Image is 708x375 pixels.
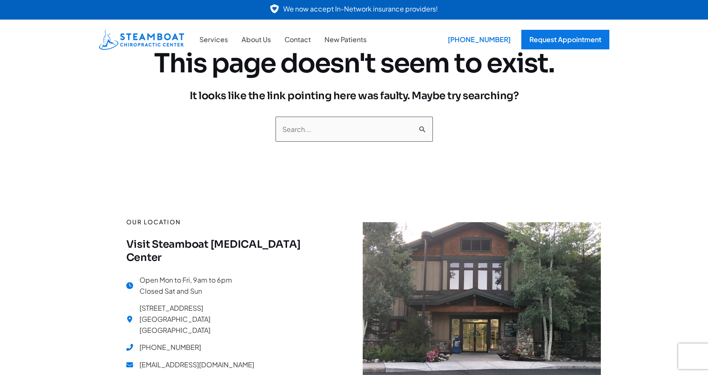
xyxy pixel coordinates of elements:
[139,359,254,370] span: [EMAIL_ADDRESS][DOMAIN_NAME]
[126,217,327,228] p: Our location
[193,34,235,45] a: Services
[441,30,517,49] div: [PHONE_NUMBER]
[126,238,327,264] h4: Visit Steamboat [MEDICAL_DATA] Center
[276,117,433,142] input: Search Submit
[139,342,201,353] span: [PHONE_NUMBER]
[193,34,373,45] nav: Site Navigation
[139,303,210,335] span: [STREET_ADDRESS] [GEOGRAPHIC_DATA] [GEOGRAPHIC_DATA]
[139,275,232,296] span: Open Mon to Fri, 9am to 6pm Closed Sat and Sun
[119,89,589,103] h3: It looks like the link pointing here was faulty. Maybe try searching?
[119,48,589,79] h1: This page doesn't seem to exist.
[99,29,184,50] img: Steamboat Chiropractic Center
[278,34,318,45] a: Contact
[521,30,609,49] a: Request Appointment
[318,34,373,45] a: New Patients
[235,34,278,45] a: About Us
[441,30,513,49] a: [PHONE_NUMBER]
[414,117,433,135] input: Search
